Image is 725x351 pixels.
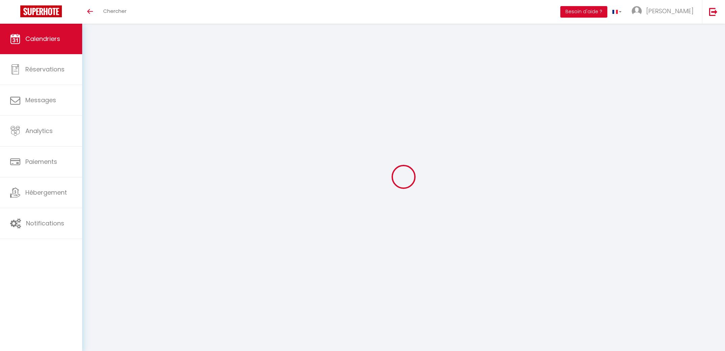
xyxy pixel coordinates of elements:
span: Paiements [25,157,57,166]
span: Réservations [25,65,65,73]
span: Analytics [25,127,53,135]
button: Besoin d'aide ? [560,6,607,18]
span: Hébergement [25,188,67,197]
img: ... [632,6,642,16]
span: [PERSON_NAME] [646,7,694,15]
span: Chercher [103,7,126,15]
span: Notifications [26,219,64,227]
span: Messages [25,96,56,104]
span: Calendriers [25,35,60,43]
img: Super Booking [20,5,62,17]
img: logout [709,7,718,16]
